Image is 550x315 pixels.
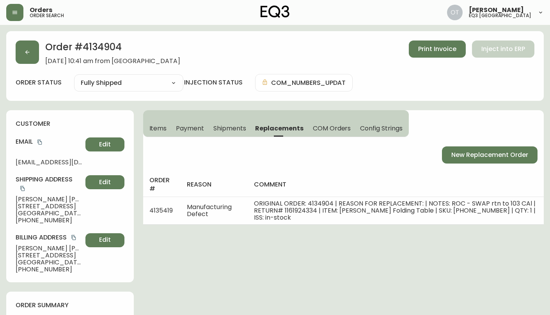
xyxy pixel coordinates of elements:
span: Edit [99,236,111,244]
h4: comment [254,180,538,189]
button: copy [70,234,78,241]
span: [PHONE_NUMBER] [16,266,82,273]
span: Manufacturing Defect [187,202,232,218]
span: Config Strings [360,124,402,132]
button: copy [19,185,27,192]
h4: customer [16,120,124,128]
button: Edit [85,175,124,189]
h4: Shipping Address [16,175,82,193]
span: Replacements [255,124,303,132]
span: [GEOGRAPHIC_DATA] , AB , T2E 9c4 , CA [16,210,82,217]
span: Edit [99,140,111,149]
button: New Replacement Order [442,146,538,164]
span: 4135419 [149,206,173,215]
span: ORIGINAL ORDER: 4134904 | REASON FOR REPLACEMENT: | NOTES: ROC - SWAP rtn to 103 CAl | RETURN# 11... [254,199,536,222]
span: [PERSON_NAME] [PERSON_NAME] [16,245,82,252]
h5: order search [30,13,64,18]
span: [PERSON_NAME] [469,7,524,13]
span: Orders [30,7,52,13]
span: Shipments [213,124,246,132]
button: copy [36,138,44,146]
h4: order summary [16,301,124,310]
img: logo [261,5,289,18]
span: [PHONE_NUMBER] [16,217,82,224]
button: Print Invoice [409,40,466,58]
button: Edit [85,137,124,151]
span: Items [149,124,167,132]
span: Payment [176,124,204,132]
span: [EMAIL_ADDRESS][DOMAIN_NAME] [16,159,82,166]
span: Edit [99,178,111,187]
img: 5d4d18d254ded55077432b49c4cb2919 [447,5,463,20]
span: [GEOGRAPHIC_DATA] , AB , T2E 0L8 , CA [16,259,82,266]
h4: Email [16,137,82,146]
label: order status [16,78,62,87]
span: COM Orders [313,124,351,132]
span: [STREET_ADDRESS] [16,252,82,259]
h4: reason [187,180,241,189]
h5: eq3 [GEOGRAPHIC_DATA] [469,13,531,18]
h4: order # [149,176,175,194]
span: [STREET_ADDRESS] [16,203,82,210]
span: Print Invoice [418,45,456,53]
h4: injection status [184,78,243,87]
span: [DATE] 10:41 am from [GEOGRAPHIC_DATA] [45,58,180,65]
span: [PERSON_NAME] [PERSON_NAME] [16,196,82,203]
button: Edit [85,233,124,247]
h4: Billing Address [16,233,82,242]
h2: Order # 4134904 [45,40,180,58]
span: New Replacement Order [451,151,528,159]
